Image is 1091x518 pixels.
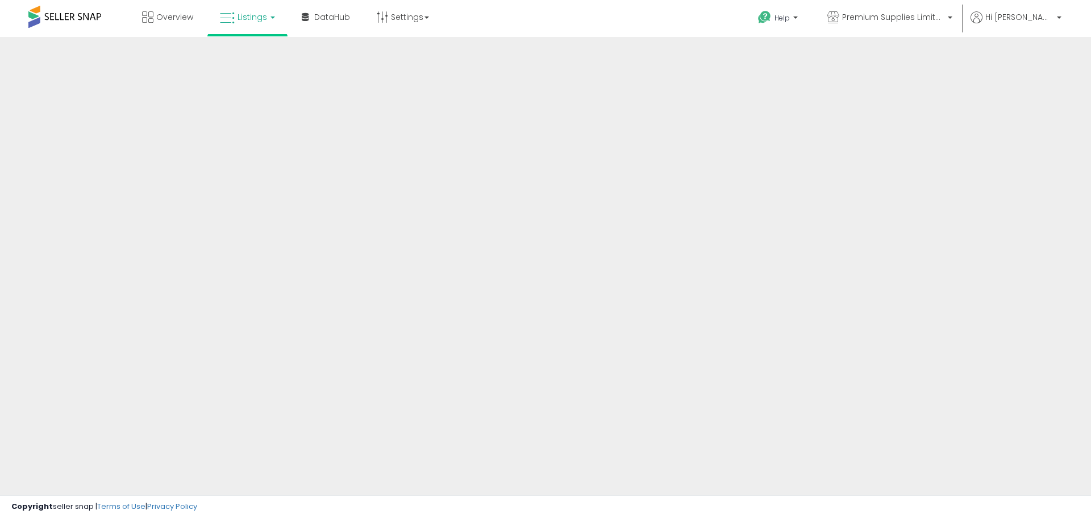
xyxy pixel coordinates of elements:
[238,11,267,23] span: Listings
[11,502,197,512] div: seller snap | |
[11,501,53,512] strong: Copyright
[156,11,193,23] span: Overview
[97,501,145,512] a: Terms of Use
[774,13,790,23] span: Help
[314,11,350,23] span: DataHub
[757,10,772,24] i: Get Help
[749,2,809,37] a: Help
[842,11,944,23] span: Premium Supplies Limited [GEOGRAPHIC_DATA]
[985,11,1053,23] span: Hi [PERSON_NAME]
[971,11,1061,37] a: Hi [PERSON_NAME]
[147,501,197,512] a: Privacy Policy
